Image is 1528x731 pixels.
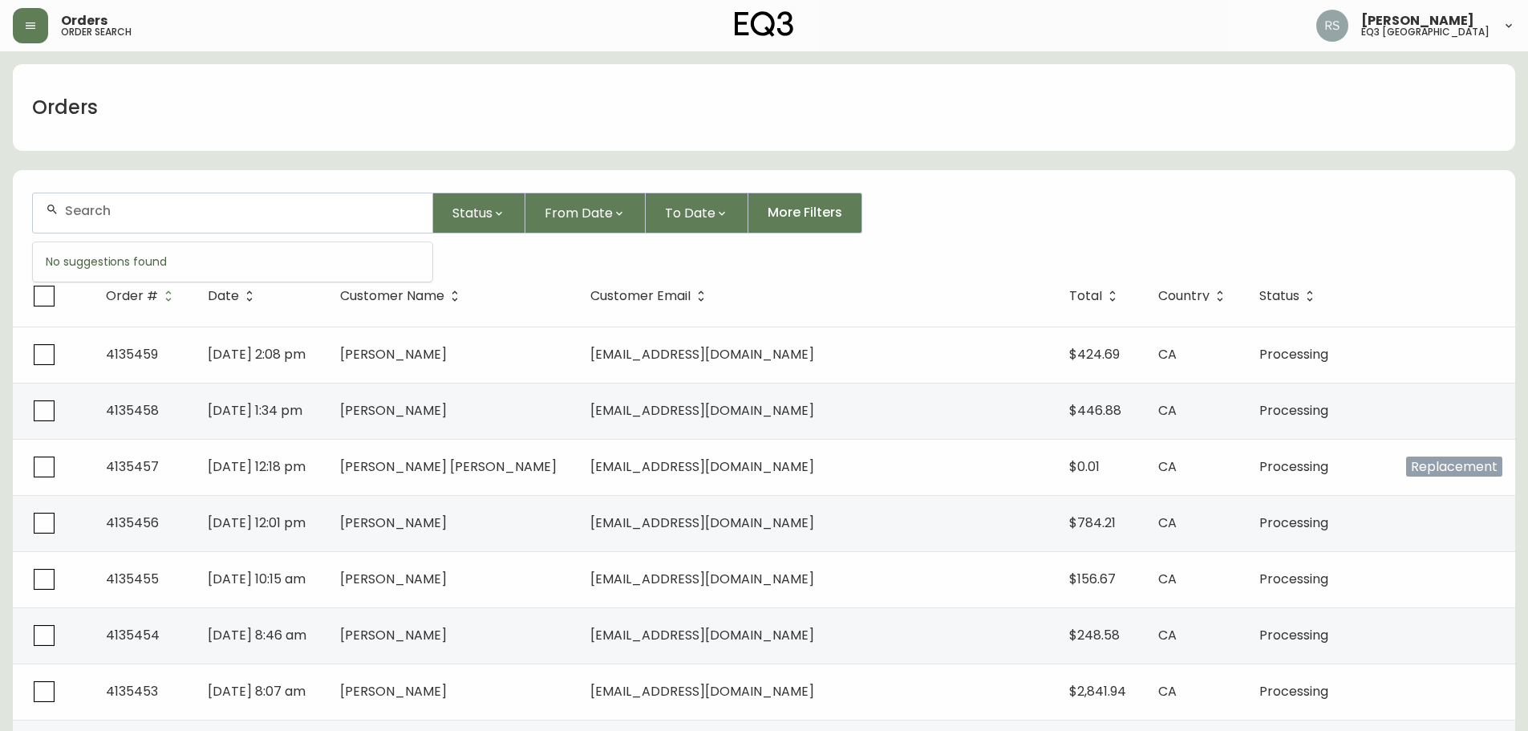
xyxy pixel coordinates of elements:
span: [EMAIL_ADDRESS][DOMAIN_NAME] [590,626,814,644]
button: To Date [646,193,748,234]
button: More Filters [748,193,862,234]
span: $784.21 [1069,514,1116,532]
input: Search [65,203,419,218]
span: Country [1158,291,1210,301]
span: Customer Name [340,289,465,303]
span: [DATE] 8:46 am [208,626,306,644]
button: From Date [525,193,646,234]
span: Processing [1259,514,1328,532]
span: 4135459 [106,345,158,363]
span: [EMAIL_ADDRESS][DOMAIN_NAME] [590,345,814,363]
span: $424.69 [1069,345,1120,363]
span: [EMAIL_ADDRESS][DOMAIN_NAME] [590,401,814,420]
span: [PERSON_NAME] [340,626,447,644]
span: CA [1158,682,1177,701]
span: [DATE] 1:34 pm [208,401,302,420]
span: 4135455 [106,570,159,588]
span: Processing [1259,401,1328,420]
span: CA [1158,457,1177,476]
span: 4135456 [106,514,159,532]
span: [PERSON_NAME] [340,514,447,532]
span: [DATE] 12:18 pm [208,457,306,476]
span: [PERSON_NAME] [PERSON_NAME] [340,457,557,476]
span: Processing [1259,457,1328,476]
span: 4135458 [106,401,159,420]
span: To Date [665,203,715,223]
span: $156.67 [1069,570,1116,588]
h5: eq3 [GEOGRAPHIC_DATA] [1361,27,1489,37]
span: Customer Name [340,291,444,301]
span: Country [1158,289,1230,303]
span: Order # [106,289,179,303]
span: [EMAIL_ADDRESS][DOMAIN_NAME] [590,514,814,532]
span: Processing [1259,626,1328,644]
span: [DATE] 12:01 pm [208,514,306,532]
span: From Date [545,203,613,223]
span: CA [1158,401,1177,420]
span: [PERSON_NAME] [340,345,447,363]
span: Status [452,203,492,223]
span: Orders [61,14,107,27]
span: [EMAIL_ADDRESS][DOMAIN_NAME] [590,682,814,701]
span: Order # [106,291,158,301]
span: [DATE] 8:07 am [208,682,306,701]
span: Processing [1259,682,1328,701]
span: Processing [1259,570,1328,588]
span: Status [1259,289,1320,303]
span: Total [1069,289,1123,303]
span: $0.01 [1069,457,1100,476]
span: $446.88 [1069,401,1121,420]
div: No suggestions found [33,242,432,282]
h1: Orders [32,94,98,121]
span: [EMAIL_ADDRESS][DOMAIN_NAME] [590,570,814,588]
span: [DATE] 10:15 am [208,570,306,588]
span: Date [208,289,260,303]
img: logo [735,11,794,37]
span: $2,841.94 [1069,682,1126,701]
span: CA [1158,345,1177,363]
span: [PERSON_NAME] [340,401,447,420]
button: Status [433,193,525,234]
span: $248.58 [1069,626,1120,644]
span: Processing [1259,345,1328,363]
span: 4135453 [106,682,158,701]
span: Date [208,291,239,301]
span: More Filters [768,204,842,221]
h5: order search [61,27,132,37]
span: [PERSON_NAME] [340,570,447,588]
span: Total [1069,291,1102,301]
span: Customer Email [590,291,691,301]
span: [PERSON_NAME] [1361,14,1474,27]
span: CA [1158,570,1177,588]
img: 8fb1f8d3fb383d4dec505d07320bdde0 [1316,10,1348,42]
span: 4135457 [106,457,159,476]
span: [PERSON_NAME] [340,682,447,701]
span: 4135454 [106,626,160,644]
span: Replacement [1406,457,1502,477]
span: [DATE] 2:08 pm [208,345,306,363]
span: Customer Email [590,289,711,303]
span: CA [1158,626,1177,644]
span: Status [1259,291,1299,301]
span: [EMAIL_ADDRESS][DOMAIN_NAME] [590,457,814,476]
span: CA [1158,514,1177,532]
